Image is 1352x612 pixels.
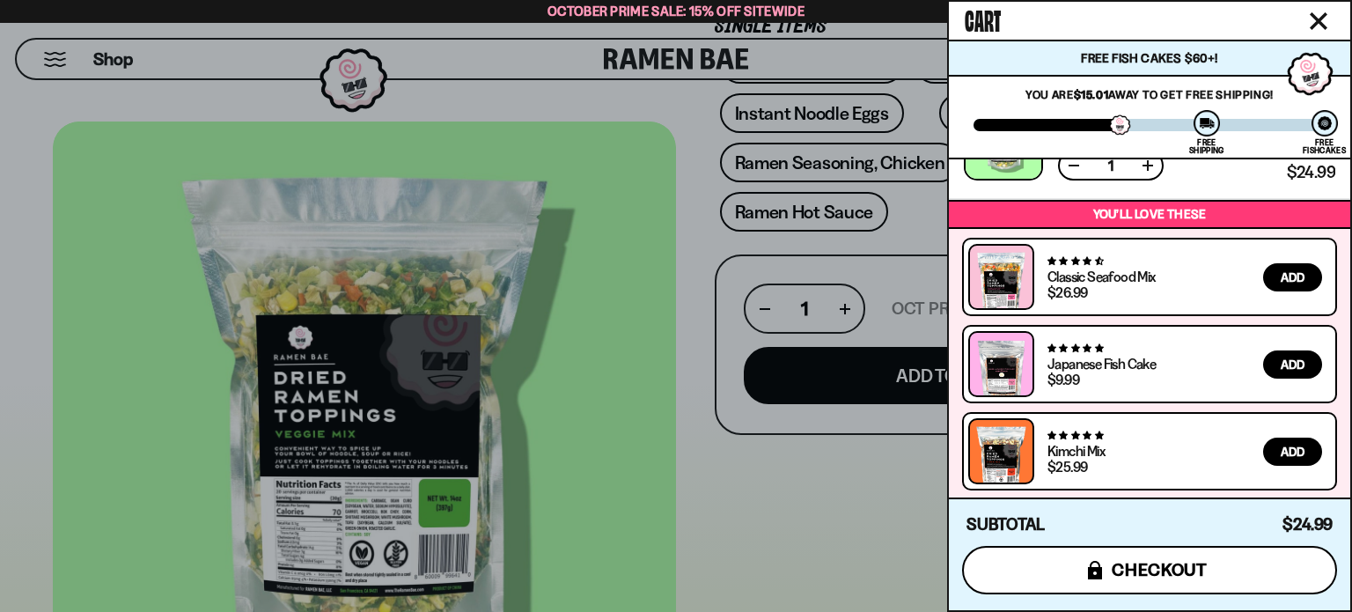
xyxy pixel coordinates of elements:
span: 1 [1097,159,1125,173]
span: 4.76 stars [1047,430,1103,441]
p: You’ll love these [953,206,1346,223]
div: $26.99 [1047,285,1087,299]
div: Free Fishcakes [1303,138,1346,154]
button: Add [1263,350,1322,379]
button: Close cart [1305,8,1332,34]
a: Japanese Fish Cake [1047,355,1156,372]
span: Add [1281,358,1304,371]
span: Cart [965,1,1001,36]
span: 4.68 stars [1047,255,1103,267]
a: Kimchi Mix [1047,442,1105,460]
button: Add [1263,263,1322,291]
button: checkout [962,546,1337,594]
span: $24.99 [1282,514,1333,535]
div: $25.99 [1047,460,1087,474]
strong: $15.01 [1074,87,1109,101]
span: Add [1281,446,1304,458]
a: Classic Seafood Mix [1047,268,1156,285]
span: $24.99 [1287,165,1335,181]
span: October Prime Sale: 15% off Sitewide [547,3,805,19]
div: Free Shipping [1189,138,1223,154]
h4: Subtotal [966,516,1045,534]
div: $9.99 [1047,372,1079,387]
span: Free Fish Cakes $60+! [1081,50,1217,66]
span: 4.77 stars [1047,343,1103,354]
span: checkout [1112,560,1208,579]
p: You are away to get Free Shipping! [974,87,1326,101]
button: Add [1263,438,1322,466]
span: Add [1281,271,1304,284]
